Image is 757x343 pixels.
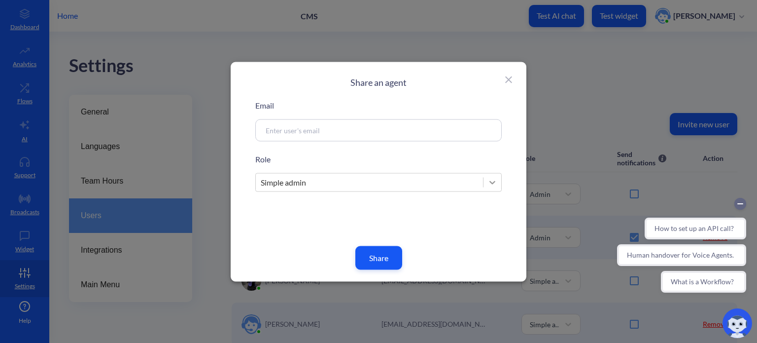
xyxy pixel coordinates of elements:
button: Share [355,246,402,269]
input: Enter user's email [261,124,473,136]
h2: Share an agent [255,76,502,87]
button: How to set up an API call? [31,26,133,47]
p: Role [255,153,502,165]
button: Human handover for Voice Agents. [3,52,133,74]
img: copilot-icon.svg [723,308,752,338]
button: What is a Workflow? [47,79,133,101]
button: Collapse conversation starters [121,6,133,18]
p: Email [255,99,502,111]
div: Simple admin [261,176,306,188]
